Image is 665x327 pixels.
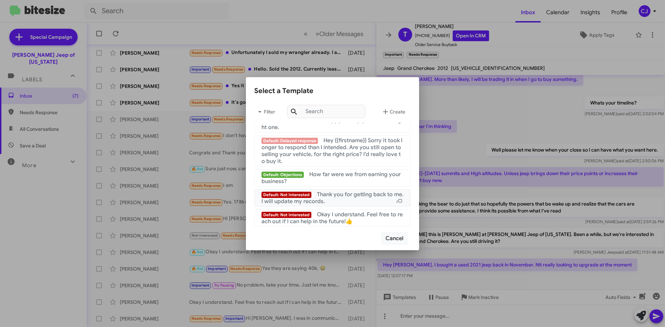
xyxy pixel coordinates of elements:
[261,137,402,165] span: Hey {{firstname}} Sorry it took longer to respond than I intended. Are you still open to selling ...
[261,172,304,178] span: Default: Objections
[261,191,404,205] span: Thank you for getting back to me. I will update my records.
[254,85,411,97] div: Select a Template
[254,106,276,118] span: Filter
[287,105,365,118] input: Search
[261,138,318,144] span: Default: Delayed response
[261,171,401,185] span: How far were we from earning your business?
[376,103,411,120] button: Create
[381,232,408,245] button: Cancel
[261,192,311,198] span: Default: Not Interested
[381,106,405,118] span: Create
[261,212,311,218] span: Default: Not Interested
[254,103,276,120] button: Filter
[261,211,403,225] span: Okay I understand. Feel free to reach out if I can help in the future!👍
